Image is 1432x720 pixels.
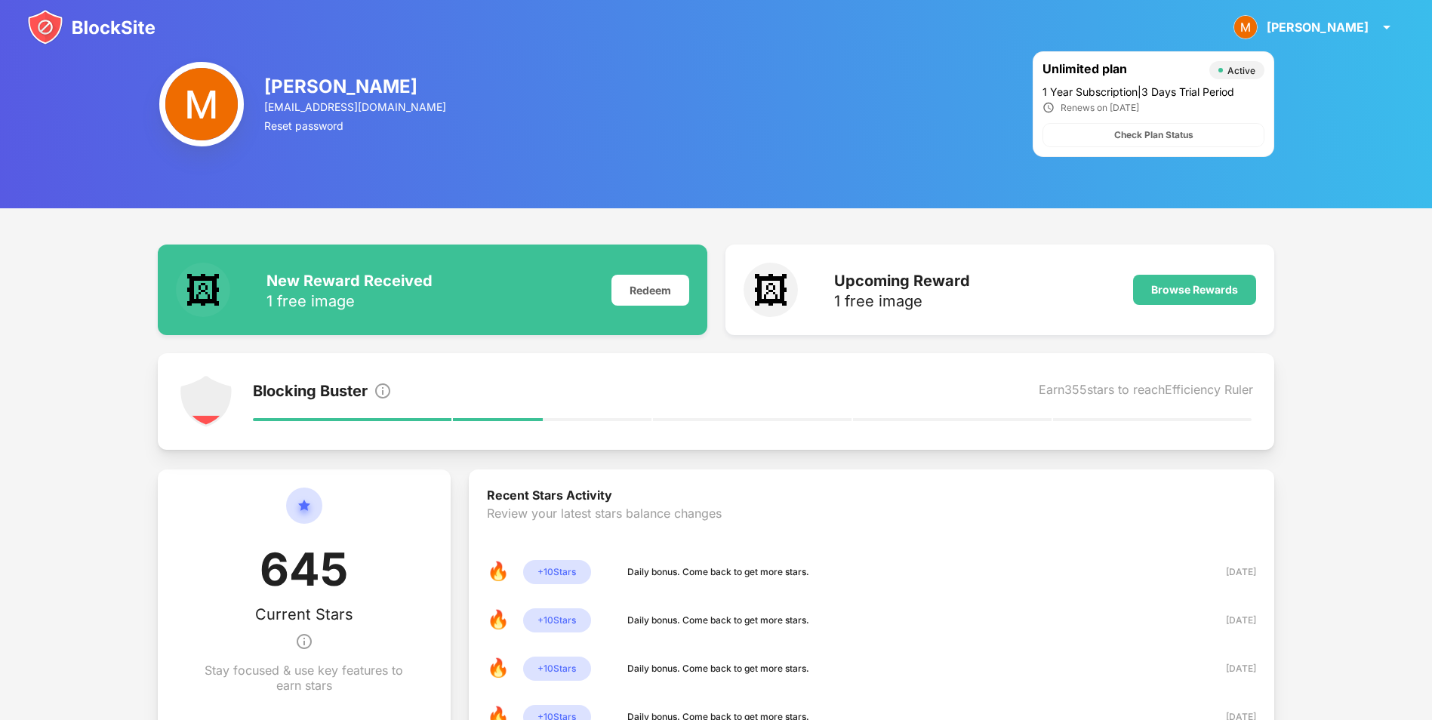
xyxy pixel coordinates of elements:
img: info.svg [374,382,392,400]
div: Renews on [DATE] [1061,102,1139,113]
img: blocksite-icon.svg [27,9,156,45]
img: AGNmyxbXLuE3uDhSXKCVEgAKJGwA9IuJTh6Y29vB--5l=s96-c [1233,15,1258,39]
div: Daily bonus. Come back to get more stars. [627,613,809,628]
img: circle-star.svg [286,488,322,542]
div: Unlimited plan [1042,61,1202,79]
div: Daily bonus. Come back to get more stars. [627,661,809,676]
div: New Reward Received [266,272,433,290]
div: 645 [260,542,348,605]
img: info.svg [295,623,313,660]
div: 🖼 [176,263,230,317]
div: 🖼 [744,263,798,317]
div: Upcoming Reward [834,272,970,290]
div: Current Stars [255,605,353,623]
div: Reset password [264,119,448,132]
div: + 10 Stars [523,560,591,584]
div: Active [1227,65,1255,76]
div: 🔥 [487,657,511,681]
img: clock_ic.svg [1042,101,1055,114]
div: Check Plan Status [1114,128,1193,143]
div: [EMAIL_ADDRESS][DOMAIN_NAME] [264,100,448,113]
div: Browse Rewards [1151,284,1238,296]
div: Daily bonus. Come back to get more stars. [627,565,809,580]
div: 1 free image [834,294,970,309]
div: Stay focused & use key features to earn stars [194,663,414,693]
img: points-level-2.svg [179,374,233,429]
img: AGNmyxbXLuE3uDhSXKCVEgAKJGwA9IuJTh6Y29vB--5l=s96-c [159,62,244,146]
div: 🔥 [487,608,511,632]
div: 🔥 [487,560,511,584]
div: Recent Stars Activity [487,488,1257,506]
div: Review your latest stars balance changes [487,506,1257,551]
div: Earn 355 stars to reach Efficiency Ruler [1039,382,1253,403]
div: [DATE] [1203,565,1256,580]
div: Redeem [611,275,689,306]
div: + 10 Stars [523,608,591,632]
div: [DATE] [1203,613,1256,628]
div: 1 Year Subscription | 3 Days Trial Period [1042,85,1264,98]
div: + 10 Stars [523,657,591,681]
div: 1 free image [266,294,433,309]
div: [PERSON_NAME] [264,75,448,97]
div: [PERSON_NAME] [1267,20,1369,35]
div: [DATE] [1203,661,1256,676]
div: Blocking Buster [253,382,368,403]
